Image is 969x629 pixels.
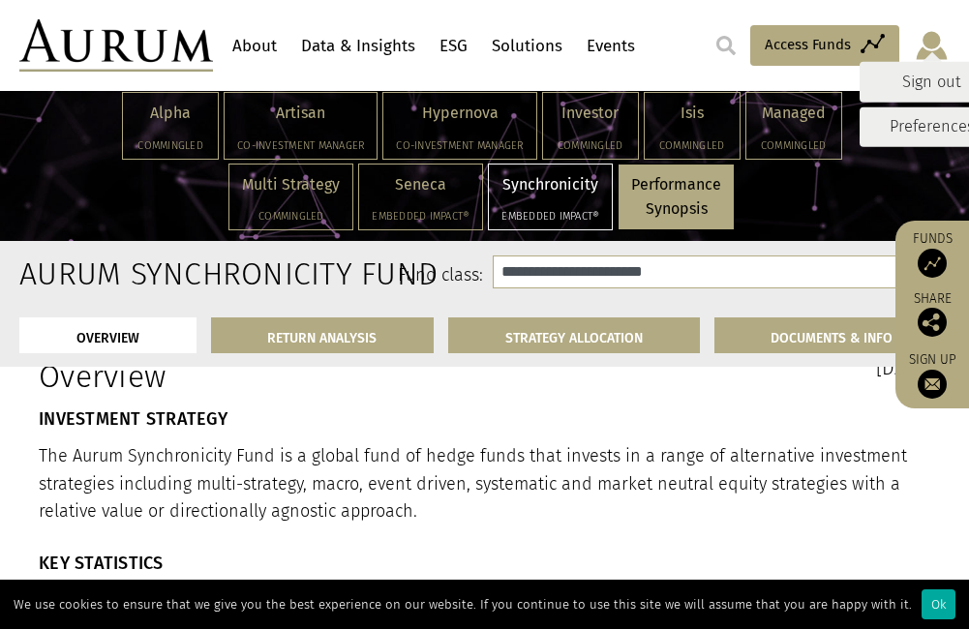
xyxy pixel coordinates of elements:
[922,589,955,619] div: Ok
[39,408,227,430] strong: INVESTMENT STRATEGY
[905,292,959,337] div: Share
[918,308,947,337] img: Share this post
[714,317,951,353] a: DOCUMENTS & INFO
[918,370,947,399] img: Sign up to our newsletter
[39,358,470,395] h1: Overview
[500,358,931,377] h3: [DATE]
[905,351,959,399] a: Sign up
[39,442,930,525] p: The Aurum Synchronicity Fund is a global fund of hedge funds that invests in a range of alternati...
[211,317,435,353] a: RETURN ANALYSIS
[39,553,164,574] strong: KEY STATISTICS
[448,317,700,353] a: STRATEGY ALLOCATION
